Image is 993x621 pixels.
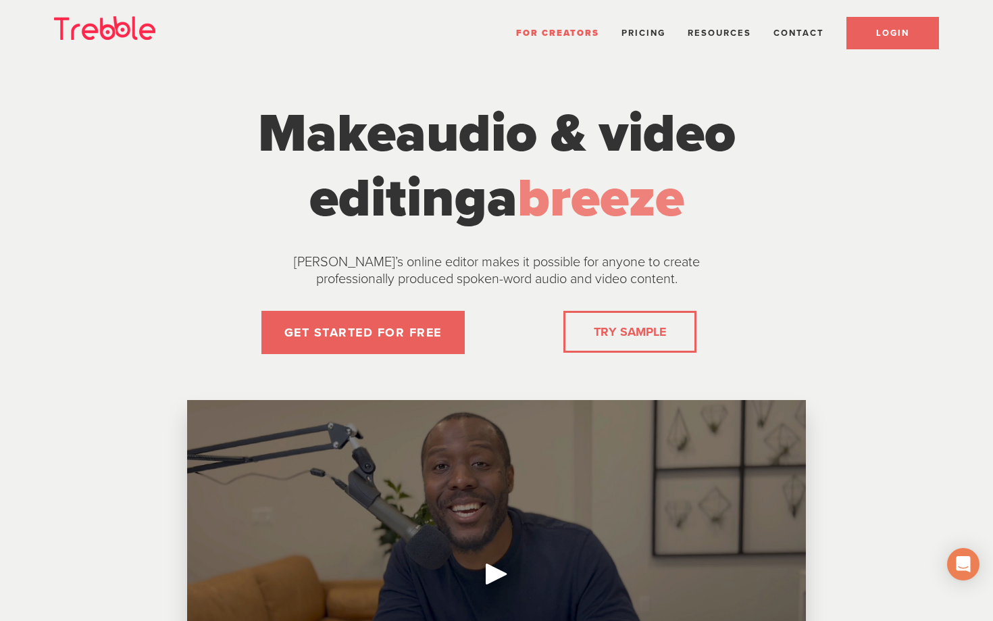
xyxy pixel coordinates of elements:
a: Contact [773,28,824,39]
a: For Creators [516,28,599,39]
span: editing [309,166,487,231]
span: LOGIN [876,28,909,39]
p: [PERSON_NAME]’s online editor makes it possible for anyone to create professionally produced spok... [260,254,733,288]
span: breeze [517,166,684,231]
a: LOGIN [846,17,939,49]
span: audio & video [396,101,736,166]
div: Play [480,557,513,590]
div: Open Intercom Messenger [947,548,979,580]
a: TRY SAMPLE [588,318,671,345]
span: Resources [688,28,751,39]
a: Pricing [621,28,665,39]
h1: Make a [243,101,750,231]
a: GET STARTED FOR FREE [261,311,465,354]
img: Trebble [54,16,155,40]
